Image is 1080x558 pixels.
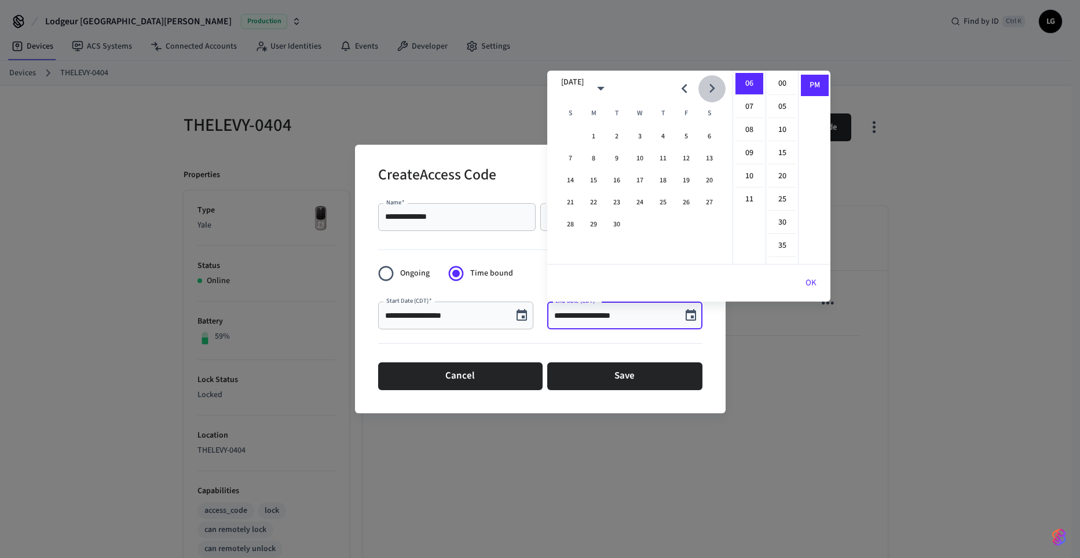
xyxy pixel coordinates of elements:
[768,142,796,164] li: 15 minutes
[606,126,627,147] button: 2
[583,214,604,235] button: 29
[768,258,796,280] li: 40 minutes
[606,214,627,235] button: 30
[735,119,763,141] li: 8 hours
[378,362,543,390] button: Cancel
[560,102,581,125] span: Sunday
[653,192,673,213] button: 25
[735,142,763,164] li: 9 hours
[560,192,581,213] button: 21
[653,148,673,169] button: 11
[606,102,627,125] span: Tuesday
[653,126,673,147] button: 4
[698,75,726,102] button: Next month
[801,75,829,96] li: PM
[629,126,650,147] button: 3
[699,148,720,169] button: 13
[768,96,796,118] li: 5 minutes
[768,119,796,141] li: 10 minutes
[676,170,697,191] button: 19
[606,170,627,191] button: 16
[583,102,604,125] span: Monday
[560,148,581,169] button: 7
[671,75,698,102] button: Previous month
[768,235,796,257] li: 35 minutes
[1052,528,1066,546] img: SeamLogoGradient.69752ec5.svg
[386,296,431,305] label: Start Date (CDT)
[735,73,763,95] li: 6 hours
[629,192,650,213] button: 24
[583,126,604,147] button: 1
[699,192,720,213] button: 27
[583,148,604,169] button: 8
[560,214,581,235] button: 28
[606,192,627,213] button: 23
[470,267,513,280] span: Time bound
[386,198,405,207] label: Name
[676,192,697,213] button: 26
[768,73,796,95] li: 0 minutes
[733,71,766,264] ul: Select hours
[676,126,697,147] button: 5
[768,212,796,234] li: 30 minutes
[768,189,796,211] li: 25 minutes
[510,304,533,327] button: Choose date, selected date is Sep 6, 2025
[378,159,496,194] h2: Create Access Code
[735,96,763,118] li: 7 hours
[653,170,673,191] button: 18
[400,267,430,280] span: Ongoing
[699,102,720,125] span: Saturday
[583,192,604,213] button: 22
[766,71,798,264] ul: Select minutes
[560,170,581,191] button: 14
[676,102,697,125] span: Friday
[798,71,830,264] ul: Select meridiem
[629,102,650,125] span: Wednesday
[699,126,720,147] button: 6
[629,170,650,191] button: 17
[699,170,720,191] button: 20
[735,166,763,188] li: 10 hours
[653,102,673,125] span: Thursday
[547,362,702,390] button: Save
[792,269,830,297] button: OK
[768,166,796,188] li: 20 minutes
[583,170,604,191] button: 15
[587,75,614,102] button: calendar view is open, switch to year view
[679,304,702,327] button: Choose date, selected date is Aug 15, 2025
[735,189,763,210] li: 11 hours
[606,148,627,169] button: 9
[629,148,650,169] button: 10
[561,76,584,89] div: [DATE]
[676,148,697,169] button: 12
